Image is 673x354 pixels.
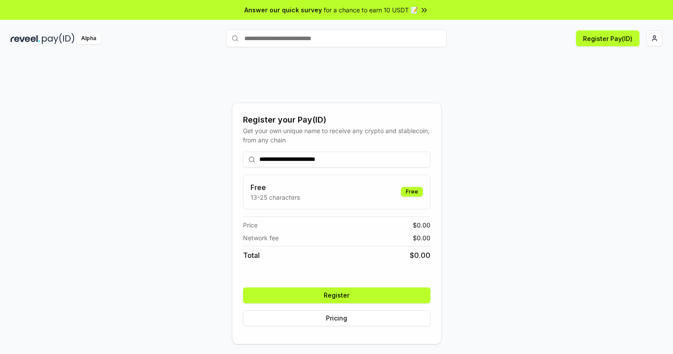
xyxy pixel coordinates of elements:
[251,182,300,193] h3: Free
[324,5,418,15] span: for a chance to earn 10 USDT 📝
[576,30,639,46] button: Register Pay(ID)
[243,233,279,242] span: Network fee
[413,220,430,230] span: $ 0.00
[76,33,101,44] div: Alpha
[243,310,430,326] button: Pricing
[251,193,300,202] p: 13-25 characters
[243,287,430,303] button: Register
[401,187,423,197] div: Free
[244,5,322,15] span: Answer our quick survey
[243,250,260,261] span: Total
[243,220,258,230] span: Price
[410,250,430,261] span: $ 0.00
[243,126,430,145] div: Get your own unique name to receive any crypto and stablecoin, from any chain
[243,114,430,126] div: Register your Pay(ID)
[42,33,75,44] img: pay_id
[413,233,430,242] span: $ 0.00
[11,33,40,44] img: reveel_dark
